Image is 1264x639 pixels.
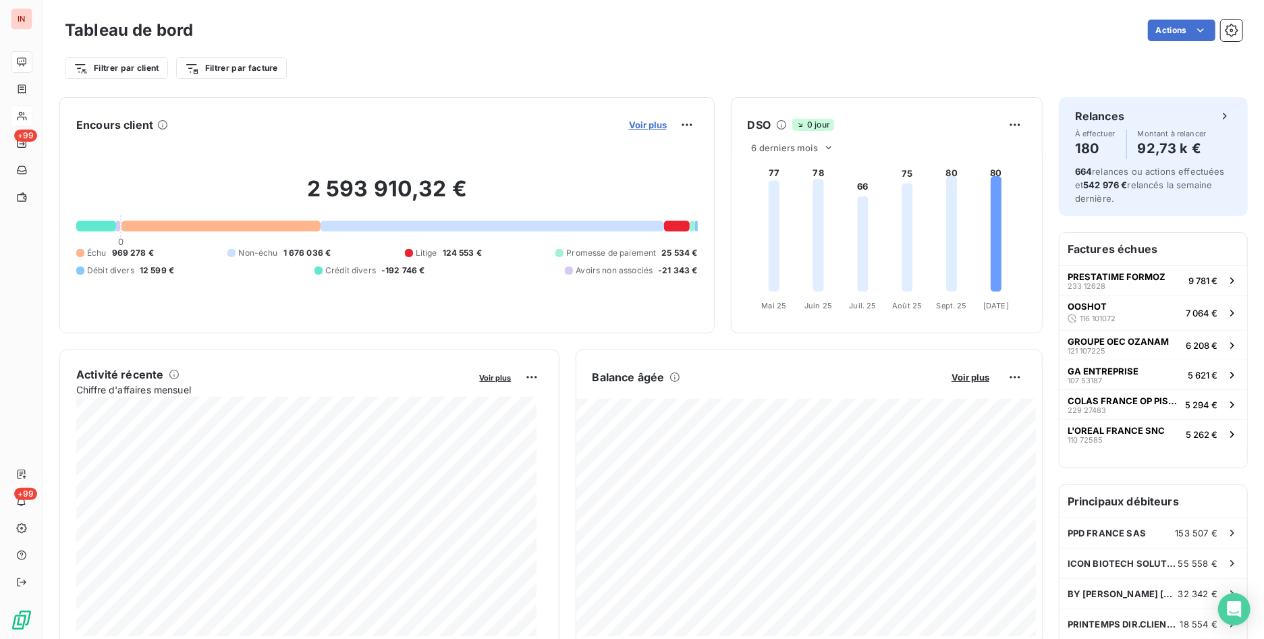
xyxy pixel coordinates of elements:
h4: 92,73 k € [1138,138,1207,159]
div: IN [11,8,32,30]
span: 1 676 036 € [283,247,331,259]
tspan: Juin 25 [804,301,832,310]
h6: Activité récente [76,366,163,383]
span: Échu [87,247,107,259]
span: +99 [14,488,37,500]
span: +99 [14,130,37,142]
h6: Principaux débiteurs [1060,485,1247,518]
button: OOSHOT116 1010727 064 € [1060,295,1247,330]
span: À effectuer [1075,130,1116,138]
button: Actions [1148,20,1215,41]
span: Voir plus [629,119,667,130]
span: GROUPE OEC OZANAM [1068,336,1169,347]
h6: Encours client [76,117,153,133]
span: 25 534 € [661,247,697,259]
h6: Relances [1075,108,1124,124]
h6: Balance âgée [593,369,665,385]
div: Open Intercom Messenger [1218,593,1251,626]
span: 229 27483 [1068,406,1106,414]
h4: 180 [1075,138,1116,159]
span: 6 208 € [1186,340,1217,351]
span: Chiffre d'affaires mensuel [76,383,470,397]
span: relances ou actions effectuées et relancés la semaine dernière. [1075,166,1225,204]
span: -21 343 € [658,265,697,277]
span: 7 064 € [1186,308,1217,318]
button: GROUPE OEC OZANAM121 1072256 208 € [1060,330,1247,360]
h6: DSO [748,117,771,133]
span: 12 599 € [140,265,174,277]
span: Crédit divers [325,265,376,277]
span: L'OREAL FRANCE SNC [1068,425,1165,436]
span: Voir plus [952,372,989,383]
span: GA ENTREPRISE [1068,366,1138,377]
span: 969 278 € [112,247,154,259]
span: Montant à relancer [1138,130,1207,138]
span: Non-échu [238,247,277,259]
span: 121 107225 [1068,347,1105,355]
span: Litige [416,247,437,259]
span: 153 507 € [1176,528,1217,538]
span: Voir plus [480,373,512,383]
span: 107 53187 [1068,377,1102,385]
span: 0 [118,236,123,247]
span: Avoirs non associés [576,265,653,277]
button: Voir plus [947,371,993,383]
h6: Factures échues [1060,233,1247,265]
tspan: Sept. 25 [936,301,966,310]
tspan: [DATE] [983,301,1009,310]
span: 18 554 € [1180,619,1217,630]
button: COLAS FRANCE OP PISTE 1229 274835 294 € [1060,389,1247,419]
button: Filtrer par client [65,57,168,79]
span: 5 621 € [1188,370,1217,381]
button: Voir plus [625,119,671,131]
span: 32 342 € [1178,588,1217,599]
button: GA ENTREPRISE107 531875 621 € [1060,360,1247,389]
span: 9 781 € [1188,275,1217,286]
span: PPD FRANCE SAS [1068,528,1146,538]
span: BY [PERSON_NAME] [PERSON_NAME] COMPANIES [1068,588,1178,599]
span: 5 262 € [1186,429,1217,440]
h2: 2 593 910,32 € [76,175,698,216]
img: Logo LeanPay [11,609,32,631]
span: Promesse de paiement [566,247,656,259]
button: PRESTATIME FORMOZ233 126289 781 € [1060,265,1247,295]
span: 6 derniers mois [752,142,818,153]
tspan: Mai 25 [761,301,786,310]
span: -192 746 € [381,265,425,277]
tspan: Juil. 25 [849,301,876,310]
tspan: Août 25 [892,301,922,310]
span: 5 294 € [1185,399,1217,410]
h3: Tableau de bord [65,18,193,43]
span: OOSHOT [1068,301,1107,312]
span: PRESTATIME FORMOZ [1068,271,1165,282]
span: ICON BIOTECH SOLUTION [1068,558,1178,569]
button: L'OREAL FRANCE SNC110 725855 262 € [1060,419,1247,449]
span: COLAS FRANCE OP PISTE 1 [1068,395,1180,406]
span: 233 12628 [1068,282,1105,290]
span: 542 976 € [1083,179,1127,190]
span: PRINTEMPS DIR.CLIENTELE&SERV. [1068,619,1180,630]
button: Voir plus [476,371,516,383]
span: 0 jour [792,119,834,131]
span: 116 101072 [1080,314,1116,323]
span: 55 558 € [1178,558,1217,569]
span: 124 553 € [443,247,482,259]
span: 664 [1075,166,1092,177]
span: Débit divers [87,265,134,277]
span: 110 72585 [1068,436,1103,444]
button: Filtrer par facture [176,57,287,79]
